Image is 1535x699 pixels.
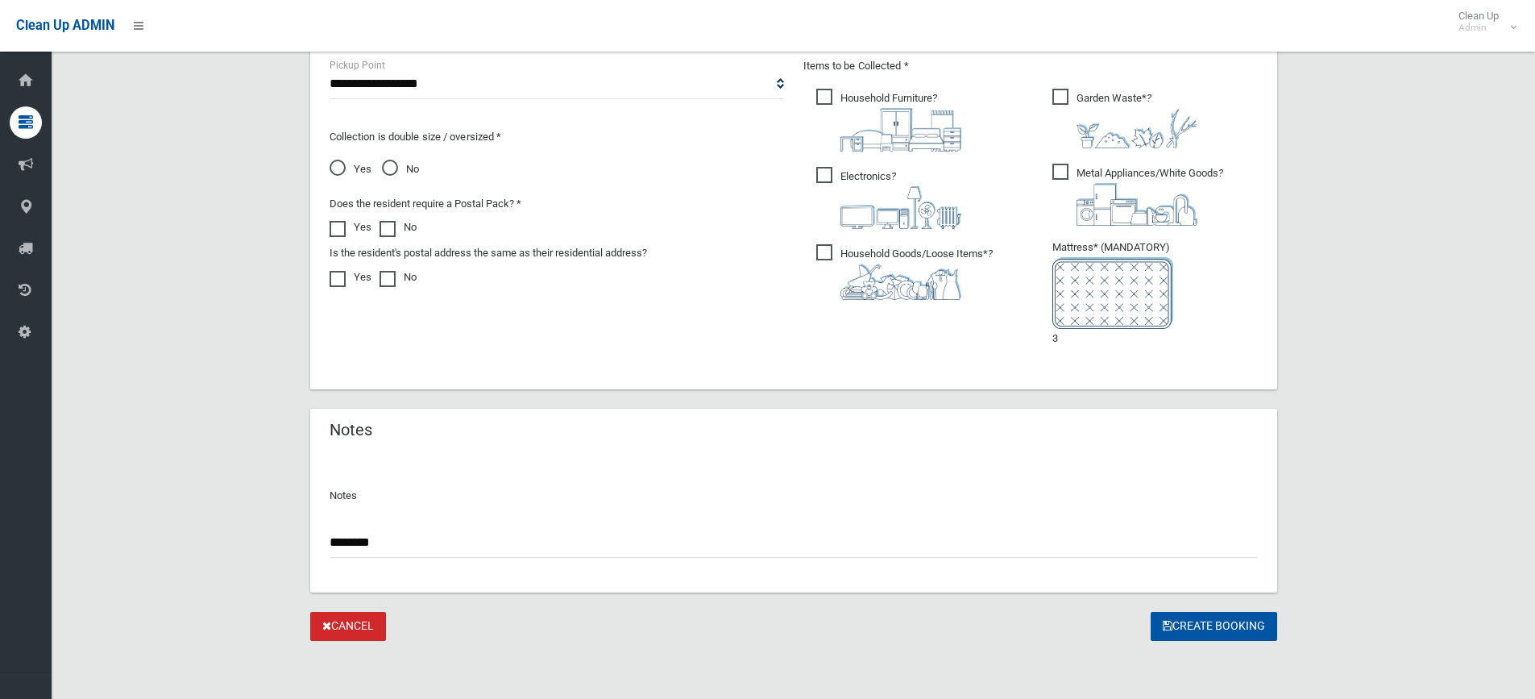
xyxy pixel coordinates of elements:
button: Create Booking [1151,612,1277,642]
i: ? [1077,92,1197,148]
label: Does the resident require a Postal Pack? * [330,194,521,214]
span: Clean Up ADMIN [16,18,114,33]
span: Garden Waste* [1052,89,1197,148]
img: 36c1b0289cb1767239cdd3de9e694f19.png [1077,183,1197,226]
p: Items to be Collected * [803,56,1258,76]
img: b13cc3517677393f34c0a387616ef184.png [840,264,961,300]
img: 394712a680b73dbc3d2a6a3a7ffe5a07.png [840,186,961,229]
span: Household Furniture [816,89,961,152]
span: Electronics [816,167,961,229]
i: ? [840,248,993,300]
span: Household Goods/Loose Items* [816,244,993,300]
i: ? [840,92,961,152]
label: Is the resident's postal address the same as their residential address? [330,243,647,263]
span: No [382,160,419,179]
label: No [380,268,417,287]
small: Admin [1458,22,1499,34]
li: 3 [1052,238,1258,348]
label: No [380,218,417,237]
i: ? [1077,167,1223,226]
p: Collection is double size / oversized * [330,127,784,147]
span: Mattress* (MANDATORY) [1052,241,1258,329]
img: aa9efdbe659d29b613fca23ba79d85cb.png [840,108,961,152]
span: Yes [330,160,371,179]
img: e7408bece873d2c1783593a074e5cb2f.png [1052,257,1173,329]
span: Metal Appliances/White Goods [1052,164,1223,226]
header: Notes [310,414,392,446]
span: Clean Up [1450,10,1515,34]
img: 4fd8a5c772b2c999c83690221e5242e0.png [1077,108,1197,148]
label: Yes [330,218,371,237]
p: Notes [330,486,1258,506]
i: ? [840,170,961,229]
label: Yes [330,268,371,287]
a: Cancel [310,612,386,642]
